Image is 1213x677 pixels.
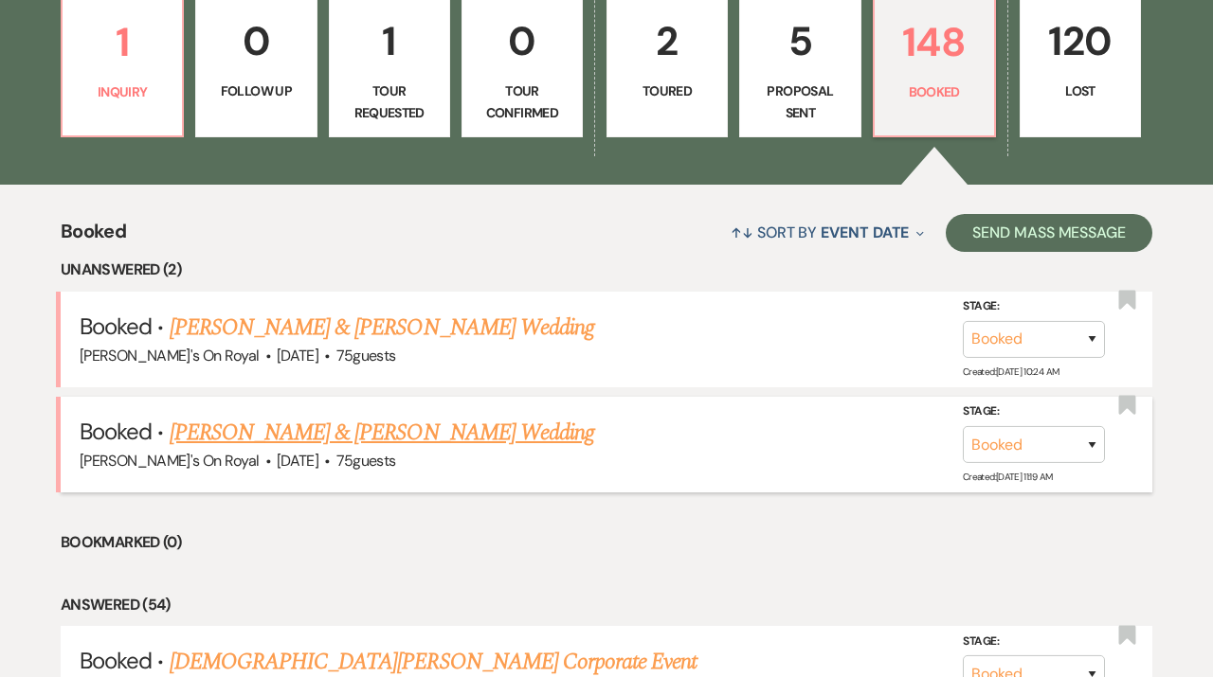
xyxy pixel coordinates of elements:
p: 1 [74,10,171,74]
p: Tour Requested [341,80,438,123]
p: Inquiry [74,81,171,102]
p: Proposal Sent [751,80,848,123]
p: 148 [886,10,983,74]
a: [PERSON_NAME] & [PERSON_NAME] Wedding [170,416,594,450]
p: Follow Up [208,80,304,101]
span: [PERSON_NAME]'s On Royal [80,451,260,471]
p: Tour Confirmed [474,80,570,123]
p: Booked [886,81,983,102]
label: Stage: [963,632,1105,652]
span: Created: [DATE] 11:19 AM [963,471,1052,483]
span: ↑↓ [731,223,753,242]
p: 0 [208,9,304,73]
a: [PERSON_NAME] & [PERSON_NAME] Wedding [170,311,594,345]
li: Answered (54) [61,593,1152,617]
li: Bookmarked (0) [61,530,1152,555]
p: 1 [341,9,438,73]
p: Toured [619,80,715,101]
span: [DATE] [277,451,318,471]
span: 75 guests [336,451,396,471]
p: 2 [619,9,715,73]
p: Lost [1032,80,1129,101]
li: Unanswered (2) [61,258,1152,282]
label: Stage: [963,296,1105,317]
span: Created: [DATE] 10:24 AM [963,365,1059,378]
span: Booked [80,312,152,341]
label: Stage: [963,401,1105,422]
span: Event Date [821,223,909,242]
button: Sort By Event Date [723,207,932,258]
span: Booked [80,646,152,675]
span: 75 guests [336,346,396,365]
p: 120 [1032,9,1129,73]
span: [DATE] [277,346,318,365]
span: Booked [80,417,152,446]
span: [PERSON_NAME]'s On Royal [80,346,260,365]
button: Send Mass Message [946,214,1152,252]
span: Booked [61,217,126,258]
p: 0 [474,9,570,73]
p: 5 [751,9,848,73]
